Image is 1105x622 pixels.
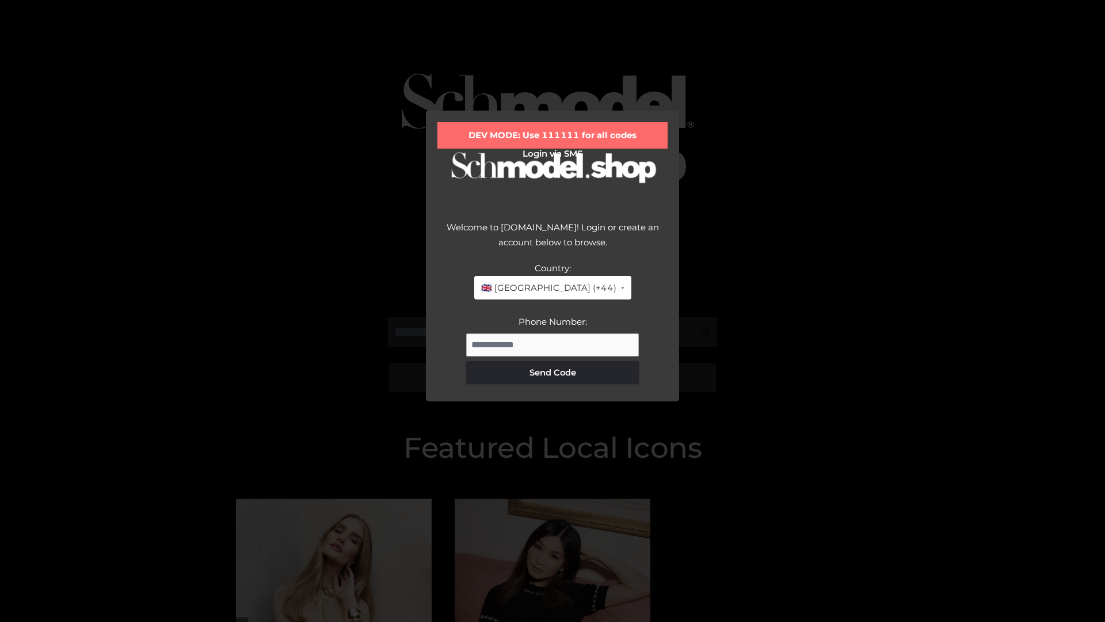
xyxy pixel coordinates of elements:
[519,316,587,327] label: Phone Number:
[437,122,668,149] div: DEV MODE: Use 111111 for all codes
[535,263,571,274] label: Country:
[481,280,616,295] span: 🇬🇧 [GEOGRAPHIC_DATA] (+44)
[437,220,668,261] div: Welcome to [DOMAIN_NAME]! Login or create an account below to browse.
[466,361,639,384] button: Send Code
[437,149,668,159] h2: Login via SMS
